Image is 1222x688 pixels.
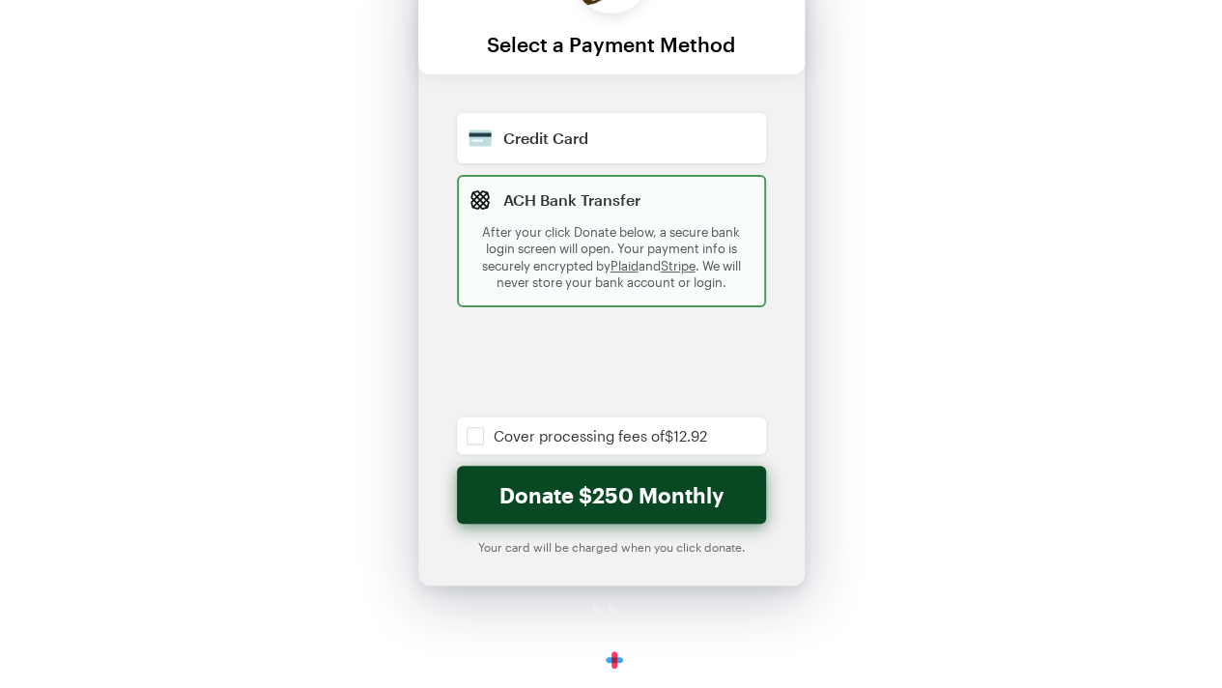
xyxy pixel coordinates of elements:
[528,652,694,668] a: Secure DonationsPowered byGiveForms
[457,539,766,555] div: Your card will be charged when you click donate.
[457,466,766,524] button: Donate $250 Monthly
[503,192,751,208] div: ACH Bank Transfer
[611,258,639,273] a: Plaid
[472,223,751,292] p: After your click Donate below, a secure bank login screen will open. Your payment info is securel...
[438,33,785,55] div: Select a Payment Method
[661,258,696,273] a: Stripe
